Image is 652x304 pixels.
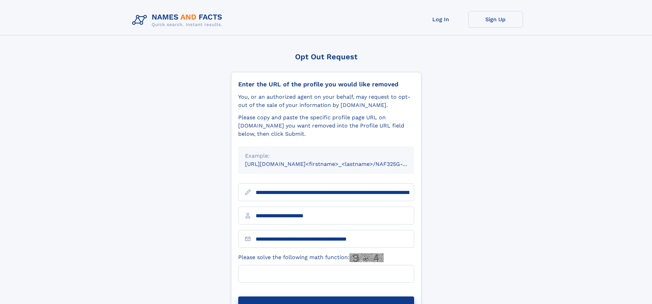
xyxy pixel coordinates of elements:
div: Opt Out Request [231,52,421,61]
a: Sign Up [468,11,523,28]
div: Enter the URL of the profile you would like removed [238,81,414,88]
div: Example: [245,152,407,160]
label: Please solve the following math function: [238,253,384,262]
div: Please copy and paste the specific profile page URL on [DOMAIN_NAME] you want removed into the Pr... [238,113,414,138]
img: Logo Names and Facts [129,11,228,29]
div: You, or an authorized agent on your behalf, may request to opt-out of the sale of your informatio... [238,93,414,109]
small: [URL][DOMAIN_NAME]<firstname>_<lastname>/NAF325G-xxxxxxxx [245,161,427,167]
a: Log In [413,11,468,28]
